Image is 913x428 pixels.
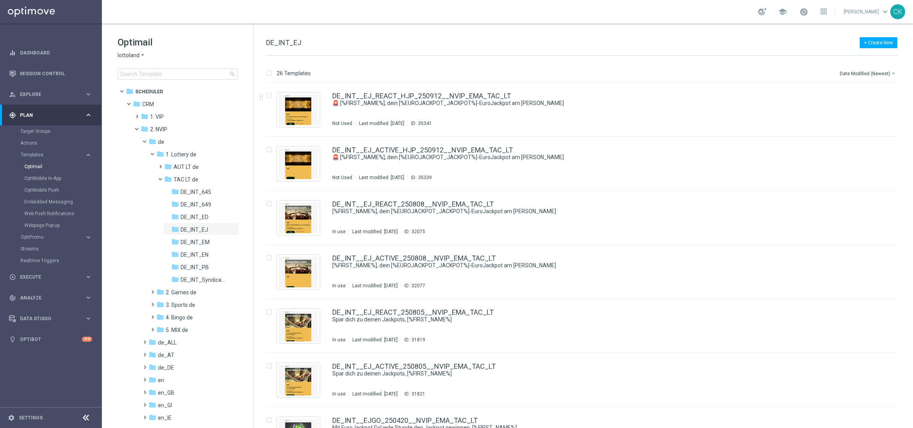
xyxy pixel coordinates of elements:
[332,391,346,397] div: In use
[349,337,401,343] div: Last modified: [DATE]
[9,336,16,343] i: lightbulb
[85,273,92,281] i: keyboard_arrow_right
[20,316,85,321] span: Data Studio
[401,337,425,343] div: ID:
[24,219,101,231] div: Webpage Pop-up
[9,91,92,98] button: person_search Explore keyboard_arrow_right
[9,63,92,84] div: Mission Control
[9,336,92,343] div: lightbulb Optibot +10
[8,414,15,421] i: settings
[171,200,179,208] i: folder
[266,38,301,47] span: DE_INT_EJ
[164,175,172,183] i: folder
[9,274,85,281] div: Execute
[158,352,174,359] span: de_AT
[126,87,134,95] i: folder
[408,120,432,127] div: ID:
[9,50,92,56] button: equalizer Dashboard
[85,294,92,301] i: keyboard_arrow_right
[9,295,92,301] button: track_changes Analyze keyboard_arrow_right
[24,210,82,217] a: Web Push Notifications
[158,377,164,384] span: en
[21,235,85,239] div: OptiPromo
[141,125,149,133] i: folder
[149,338,156,346] i: folder
[158,339,177,346] span: de_ALL
[9,112,92,118] div: gps_fixed Plan keyboard_arrow_right
[158,364,174,371] span: de_DE
[401,391,425,397] div: ID:
[21,152,85,157] div: Templates
[279,203,318,233] img: 32075.jpeg
[332,255,496,262] a: DE_INT__EJ_ACTIVE_250808__NVIP_EMA_TAC_LT
[171,188,179,196] i: folder
[20,231,101,243] div: OptiPromo
[141,112,149,120] i: folder
[890,4,905,19] div: CK
[20,152,92,158] div: Templates keyboard_arrow_right
[356,174,408,181] div: Last modified: [DATE]
[24,187,82,193] a: OptiMobile Push
[860,37,897,48] button: + Create New
[332,154,846,161] a: 🚨 [%FIRST_NAME%], dein [%EUROJACKPOT_JACKPOT%]-EuroJackpot am [PERSON_NAME]
[171,250,179,258] i: folder
[171,213,179,221] i: folder
[181,226,208,233] span: DE_INT_EJ
[156,313,164,321] i: folder
[332,154,864,161] div: 🚨 [%FIRST_NAME%], dein [%EUROJACKPOT_JACKPOT%]-EuroJackpot am Freitag
[149,376,156,384] i: folder
[890,70,897,76] i: arrow_drop_down
[20,246,82,252] a: Streams
[142,101,154,108] span: CRM
[401,283,425,289] div: ID:
[9,274,92,280] button: play_circle_outline Execute keyboard_arrow_right
[401,229,425,235] div: ID:
[332,363,496,370] a: DE_INT__EJ_ACTIVE_250805__NVIP_EMA_TAC_LT
[24,208,101,219] div: Web Push Notifications
[156,150,164,158] i: folder
[332,370,846,377] a: Spar dich zu deinen Jackpots, [%FIRST_NAME%]
[9,316,92,322] button: Data Studio keyboard_arrow_right
[174,163,199,170] span: AUT LT de
[20,113,85,118] span: Plan
[150,126,167,133] span: 2. NVIP
[82,337,92,342] div: +10
[279,365,318,395] img: 31821.jpeg
[349,229,401,235] div: Last modified: [DATE]
[156,301,164,308] i: folder
[24,172,101,184] div: OptiMobile In-App
[332,100,846,107] a: 🚨 [%FIRST_NAME%], dein [%EUROJACKPOT_JACKPOT%]-EuroJackpot am [PERSON_NAME]
[85,315,92,322] i: keyboard_arrow_right
[171,276,179,283] i: folder
[85,91,92,98] i: keyboard_arrow_right
[9,112,16,119] i: gps_fixed
[133,100,141,108] i: folder
[332,208,864,215] div: [%FIRST_NAME%], dein [%EUROJACKPOT_JACKPOT%]-EuroJackpot am Freitag
[20,258,82,264] a: Realtime Triggers
[158,414,172,421] span: en_IE
[174,176,198,183] span: TAC LT de
[171,263,179,271] i: folder
[20,255,101,267] div: Realtime Triggers
[258,353,911,407] div: Press SPACE to select this row.
[229,71,235,77] span: search
[149,413,156,421] i: folder
[20,275,85,279] span: Execute
[20,140,82,146] a: Actions
[166,301,195,308] span: 3. Sports de
[181,189,211,196] span: DE_INT_645
[9,329,92,350] div: Optibot
[181,264,209,271] span: DE_INT_PB
[181,239,210,246] span: DE_INT_EM
[156,288,164,296] i: folder
[843,6,890,18] a: [PERSON_NAME]keyboard_arrow_down
[139,52,146,59] i: arrow_drop_down
[118,36,237,49] h1: Optimail
[332,201,494,208] a: DE_INT__EJ_REACT_250808__NVIP_EMA_TAC_LT
[149,401,156,409] i: folder
[9,294,16,301] i: track_changes
[21,152,77,157] span: Templates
